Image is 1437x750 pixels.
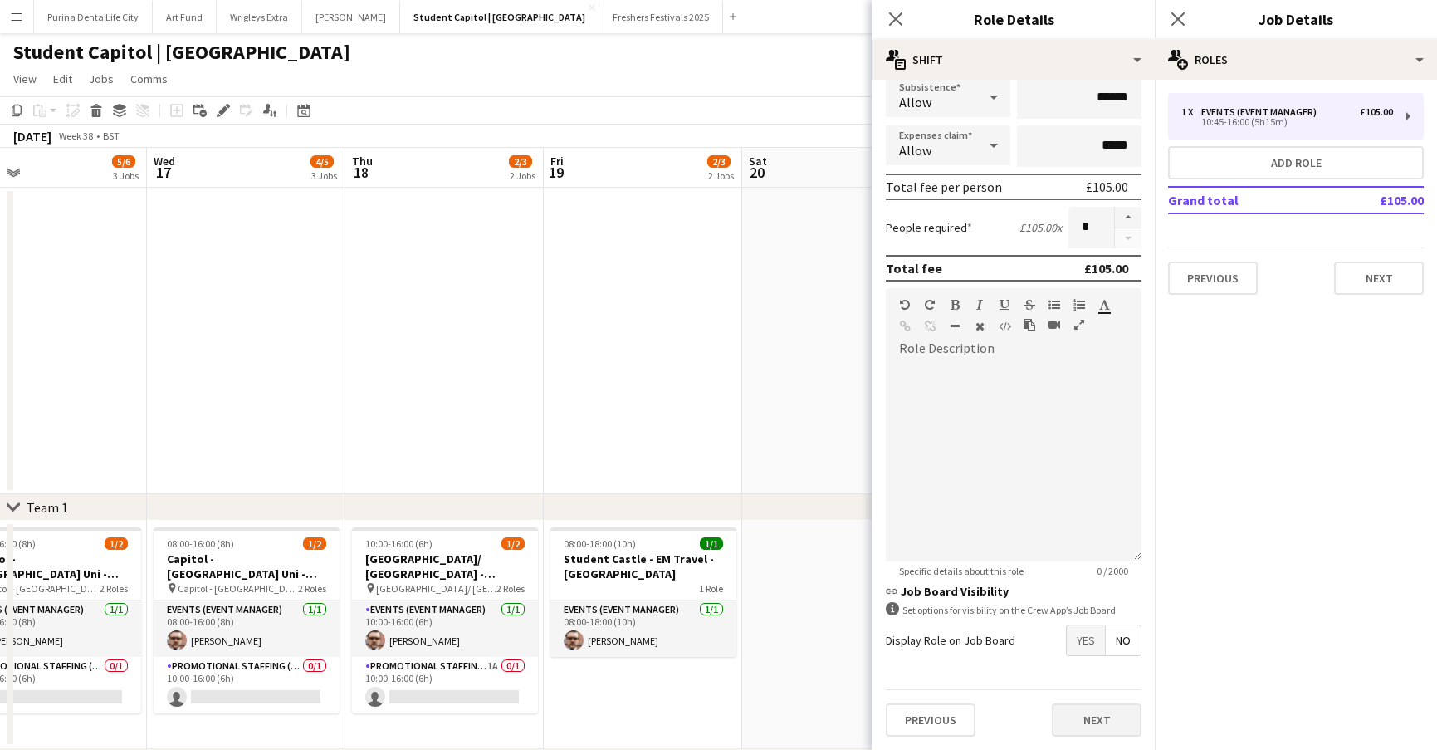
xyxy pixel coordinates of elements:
h3: Role Details [872,8,1155,30]
button: Student Capitol | [GEOGRAPHIC_DATA] [400,1,599,33]
span: 2/3 [509,155,532,168]
span: 18 [349,163,373,182]
app-card-role: Events (Event Manager)1/108:00-16:00 (8h)[PERSON_NAME] [154,600,340,657]
app-card-role: Promotional Staffing (Brand Ambassadors)1A0/110:00-16:00 (6h) [352,657,538,713]
button: Italic [974,298,985,311]
span: 2 Roles [100,582,128,595]
button: Undo [899,298,911,311]
span: Allow [899,94,931,110]
label: People required [886,220,972,235]
label: Display Role on Job Board [886,633,1015,648]
span: 4/5 [310,155,334,168]
button: Text Color [1098,298,1110,311]
button: Previous [1168,262,1258,295]
span: Specific details about this role [886,565,1037,577]
span: 08:00-16:00 (8h) [167,537,234,550]
button: Previous [886,703,975,737]
app-job-card: 10:00-16:00 (6h)1/2[GEOGRAPHIC_DATA]/ [GEOGRAPHIC_DATA] - [GEOGRAPHIC_DATA][PERSON_NAME] Team [GE... [352,527,538,713]
span: Week 38 [55,130,96,142]
span: No [1106,625,1141,655]
span: Thu [352,154,373,169]
button: Strikethrough [1024,298,1035,311]
div: Set options for visibility on the Crew App’s Job Board [886,602,1141,618]
button: Fullscreen [1073,318,1085,331]
div: Team 1 [27,499,68,516]
div: Shift [872,40,1155,80]
span: 1/2 [105,537,128,550]
span: Comms [130,71,168,86]
h3: Job Board Visibility [886,584,1141,599]
span: 5/6 [112,155,135,168]
div: Roles [1155,40,1437,80]
div: BST [103,130,120,142]
span: 1/1 [700,537,723,550]
div: 1 x [1181,106,1201,118]
app-card-role: Events (Event Manager)1/108:00-18:00 (10h)[PERSON_NAME] [550,600,736,657]
button: Next [1052,703,1141,737]
h3: Job Details [1155,8,1437,30]
button: Add role [1168,146,1424,179]
div: 3 Jobs [311,169,337,182]
button: [PERSON_NAME] [302,1,400,33]
button: Unordered List [1048,298,1060,311]
span: 2 Roles [298,582,326,595]
div: £105.00 [1086,179,1128,195]
span: Yes [1067,625,1105,655]
span: 17 [151,163,175,182]
span: View [13,71,37,86]
span: Capitol - [GEOGRAPHIC_DATA] Uni - Freshers Fair [178,582,298,595]
a: View [7,68,43,90]
app-job-card: 08:00-16:00 (8h)1/2Capitol - [GEOGRAPHIC_DATA] Uni - Freshers Fair Capitol - [GEOGRAPHIC_DATA] Un... [154,527,340,713]
span: 1/2 [501,537,525,550]
span: 08:00-18:00 (10h) [564,537,636,550]
span: Sat [749,154,767,169]
button: Insert video [1048,318,1060,331]
span: Edit [53,71,72,86]
button: Increase [1115,207,1141,228]
span: 19 [548,163,564,182]
app-card-role: Promotional Staffing (Brand Ambassadors)0/110:00-16:00 (6h) [154,657,340,713]
span: 2 Roles [496,582,525,595]
button: Underline [999,298,1010,311]
button: Wrigleys Extra [217,1,302,33]
button: Bold [949,298,960,311]
span: 2/3 [707,155,731,168]
div: 2 Jobs [510,169,535,182]
div: [DATE] [13,128,51,145]
span: Wed [154,154,175,169]
button: Ordered List [1073,298,1085,311]
span: Jobs [89,71,114,86]
button: Next [1334,262,1424,295]
a: Comms [124,68,174,90]
span: 1 Role [699,582,723,595]
button: Art Fund [153,1,217,33]
div: 3 Jobs [113,169,139,182]
div: Events (Event Manager) [1201,106,1323,118]
button: Freshers Festivals 2025 [599,1,723,33]
h3: Capitol - [GEOGRAPHIC_DATA] Uni - Freshers Fair [154,551,340,581]
button: Horizontal Line [949,320,960,333]
app-job-card: 08:00-18:00 (10h)1/1Student Castle - EM Travel - [GEOGRAPHIC_DATA]1 RoleEvents (Event Manager)1/1... [550,527,736,657]
button: Purina Denta Life City [34,1,153,33]
span: [GEOGRAPHIC_DATA]/ [GEOGRAPHIC_DATA] - [GEOGRAPHIC_DATA][PERSON_NAME] Team [376,582,496,595]
button: HTML Code [999,320,1010,333]
span: 20 [746,163,767,182]
div: 10:45-16:00 (5h15m) [1181,118,1393,126]
button: Redo [924,298,936,311]
div: £105.00 [1360,106,1393,118]
span: 1/2 [303,537,326,550]
button: Paste as plain text [1024,318,1035,331]
td: Grand total [1168,187,1325,213]
div: Total fee [886,260,942,277]
a: Edit [46,68,79,90]
a: Jobs [82,68,120,90]
span: 10:00-16:00 (6h) [365,537,433,550]
td: £105.00 [1325,187,1424,213]
h3: Student Castle - EM Travel - [GEOGRAPHIC_DATA] [550,551,736,581]
button: Clear Formatting [974,320,985,333]
app-card-role: Events (Event Manager)1/110:00-16:00 (6h)[PERSON_NAME] [352,600,538,657]
div: £105.00 x [1019,220,1062,235]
